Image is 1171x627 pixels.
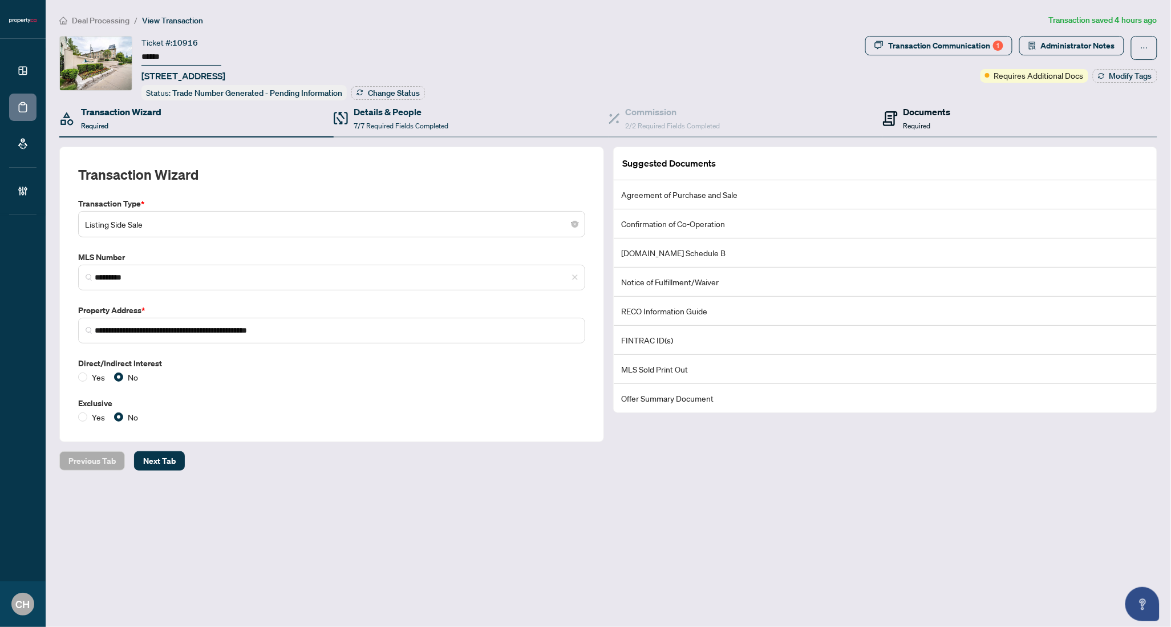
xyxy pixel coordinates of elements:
[172,88,342,98] span: Trade Number Generated - Pending Information
[134,451,185,471] button: Next Tab
[16,596,30,612] span: CH
[1109,72,1152,80] span: Modify Tags
[993,41,1003,51] div: 1
[87,411,110,423] span: Yes
[614,355,1157,384] li: MLS Sold Print Out
[1140,44,1148,52] span: ellipsis
[1019,36,1124,55] button: Administrator Notes
[1028,42,1036,50] span: solution
[85,213,578,235] span: Listing Side Sale
[81,105,161,119] h4: Transaction Wizard
[623,156,716,171] article: Suggested Documents
[72,15,129,26] span: Deal Processing
[78,251,585,264] label: MLS Number
[1041,37,1115,55] span: Administrator Notes
[1125,587,1160,621] button: Open asap
[354,105,448,119] h4: Details & People
[78,304,585,317] label: Property Address
[78,357,585,370] label: Direct/Indirect Interest
[903,122,931,130] span: Required
[141,69,225,83] span: [STREET_ADDRESS]
[123,371,143,383] span: No
[59,451,125,471] button: Previous Tab
[626,105,720,119] h4: Commission
[141,85,347,100] div: Status:
[172,38,198,48] span: 10916
[78,397,585,410] label: Exclusive
[86,274,92,281] img: search_icon
[614,209,1157,238] li: Confirmation of Co-Operation
[123,411,143,423] span: No
[614,238,1157,268] li: [DOMAIN_NAME] Schedule B
[368,89,420,97] span: Change Status
[903,105,951,119] h4: Documents
[614,180,1157,209] li: Agreement of Purchase and Sale
[572,274,578,281] span: close
[9,17,37,24] img: logo
[87,371,110,383] span: Yes
[614,326,1157,355] li: FINTRAC ID(s)
[142,15,203,26] span: View Transaction
[141,36,198,49] div: Ticket #:
[86,327,92,334] img: search_icon
[994,69,1084,82] span: Requires Additional Docs
[354,122,448,130] span: 7/7 Required Fields Completed
[614,268,1157,297] li: Notice of Fulfillment/Waiver
[143,452,176,470] span: Next Tab
[888,37,1003,55] div: Transaction Communication
[60,37,132,90] img: IMG-W12286913_1.jpg
[78,197,585,210] label: Transaction Type
[572,221,578,228] span: close-circle
[59,17,67,25] span: home
[626,122,720,130] span: 2/2 Required Fields Completed
[351,86,425,100] button: Change Status
[78,165,198,184] h2: Transaction Wizard
[1093,69,1157,83] button: Modify Tags
[614,297,1157,326] li: RECO Information Guide
[865,36,1012,55] button: Transaction Communication1
[81,122,108,130] span: Required
[1049,14,1157,27] article: Transaction saved 4 hours ago
[134,14,137,27] li: /
[614,384,1157,412] li: Offer Summary Document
